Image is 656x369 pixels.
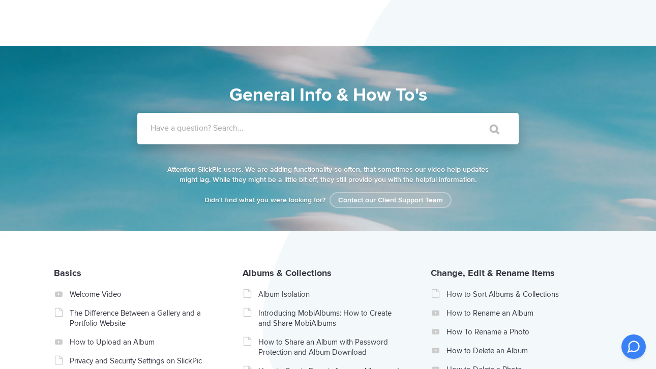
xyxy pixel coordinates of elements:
[446,346,590,356] a: How to Delete an Album
[70,356,214,366] a: Privacy and Security Settings on SlickPic
[330,192,452,208] a: Contact our Client Support Team
[151,123,532,133] label: Have a question? Search...
[243,267,332,279] a: Albums & Collections
[446,289,590,299] a: How to Sort Albums & Collections
[165,165,491,185] p: Attention SlickPic users. We are adding functionality so often, that sometimes our video help upd...
[446,327,590,337] a: How To Rename a Photo
[468,117,511,141] input: 
[258,289,402,299] a: Album Isolation
[258,308,402,328] a: Introducing MobiAlbums: How to Create and Share MobiAlbums
[54,267,81,279] a: Basics
[70,308,214,328] a: The Difference Between a Gallery and a Portfolio Website
[258,337,402,357] a: How to Share an Album with Password Protection and Album Download
[446,308,590,318] a: How to Rename an Album
[165,195,491,205] p: Didn't find what you were looking for?
[431,267,555,279] a: Change, Edit & Rename Items
[70,289,214,299] a: Welcome Video
[92,81,564,109] h1: General Info & How To's
[70,337,214,347] a: How to Upload an Album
